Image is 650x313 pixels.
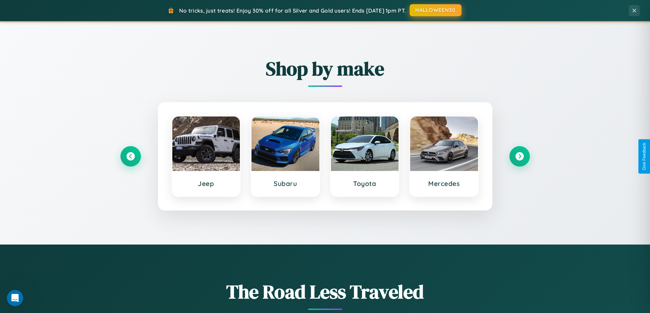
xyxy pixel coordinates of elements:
[410,4,462,16] button: HALLOWEEN30
[179,179,233,188] h3: Jeep
[120,279,530,305] h1: The Road Less Traveled
[7,290,23,306] iframe: Intercom live chat
[417,179,471,188] h3: Mercedes
[120,56,530,82] h2: Shop by make
[642,143,647,170] div: Give Feedback
[338,179,392,188] h3: Toyota
[258,179,313,188] h3: Subaru
[179,7,406,14] span: No tricks, just treats! Enjoy 30% off for all Silver and Gold users! Ends [DATE] 1pm PT.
